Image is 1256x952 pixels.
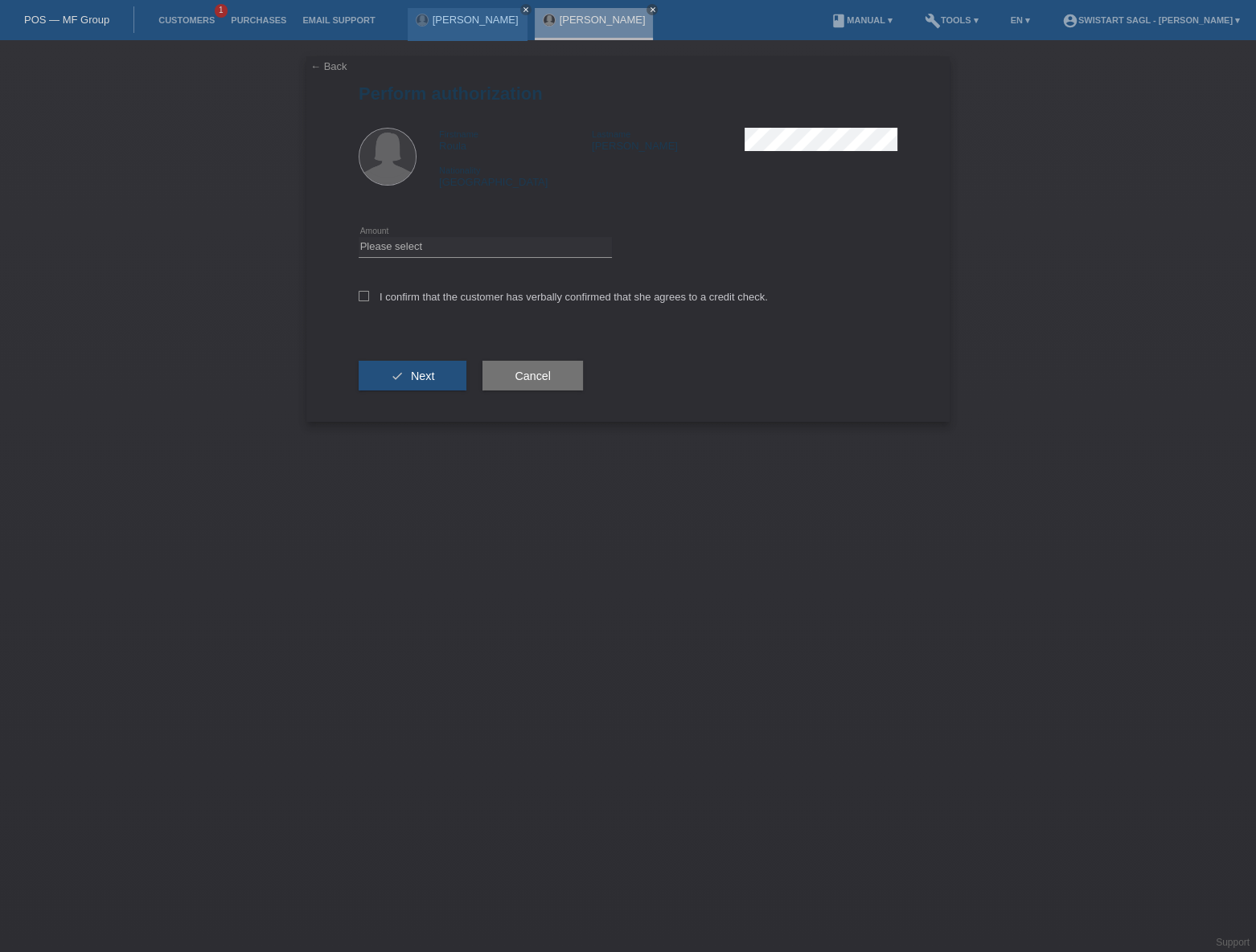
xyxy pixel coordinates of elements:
a: bookManual ▾ [823,15,901,25]
span: Cancel [515,370,551,382]
a: close [646,4,658,15]
a: [PERSON_NAME] [433,14,519,26]
div: [PERSON_NAME] [592,128,745,152]
i: build [925,13,941,29]
button: check Next [359,361,466,391]
a: buildTools ▾ [917,15,987,25]
h1: Perform authorization [359,84,897,104]
a: close [520,4,532,15]
a: account_circleSwistart Sagl - [PERSON_NAME] ▾ [1054,15,1248,25]
span: Next [411,370,434,382]
i: account_circle [1062,13,1078,29]
a: POS — MF Group [24,14,109,26]
span: Lastname [592,129,630,139]
a: Customers [150,15,223,25]
a: EN ▾ [1003,15,1038,25]
i: check [391,370,404,382]
a: Support [1216,937,1250,948]
label: I confirm that the customer has verbally confirmed that she agrees to a credit check. [359,291,768,303]
span: Firstname [439,129,478,139]
a: Purchases [223,15,294,25]
i: close [648,6,656,14]
i: book [831,13,847,29]
a: Email Support [294,15,383,25]
div: Roula [439,128,592,152]
button: Cancel [482,361,583,391]
span: Nationality [439,165,480,175]
div: [GEOGRAPHIC_DATA] [439,164,592,188]
a: ← Back [310,60,347,72]
i: close [522,6,530,14]
a: [PERSON_NAME] [560,14,646,26]
span: 1 [215,4,228,18]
